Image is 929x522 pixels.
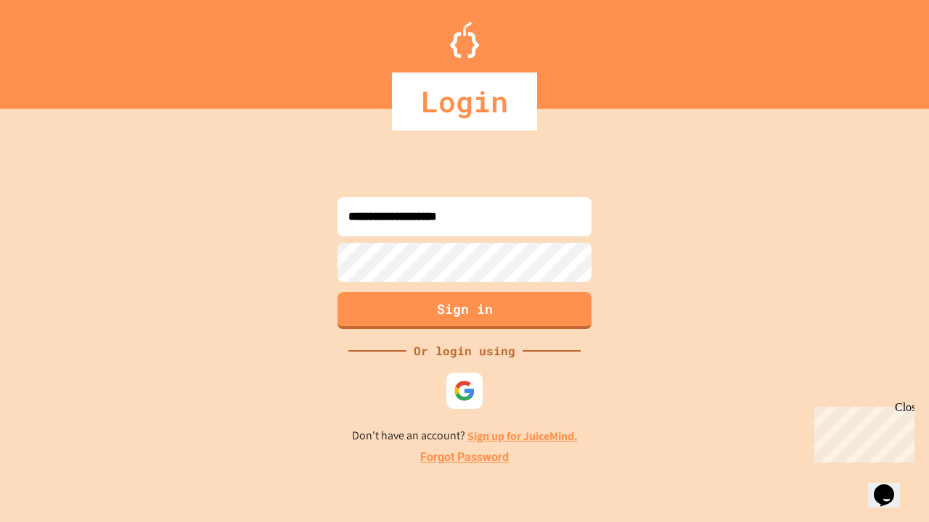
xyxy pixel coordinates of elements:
iframe: chat widget [809,401,914,463]
div: Login [392,72,537,130]
img: google-icon.svg [454,380,475,402]
a: Forgot Password [420,449,509,466]
p: Don't have an account? [352,427,578,445]
a: Sign up for JuiceMind. [467,428,578,444]
div: Chat with us now!Close [6,6,100,92]
div: Or login using [406,342,523,360]
img: Logo.svg [450,22,479,58]
iframe: chat widget [868,464,914,507]
button: Sign in [337,292,592,329]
